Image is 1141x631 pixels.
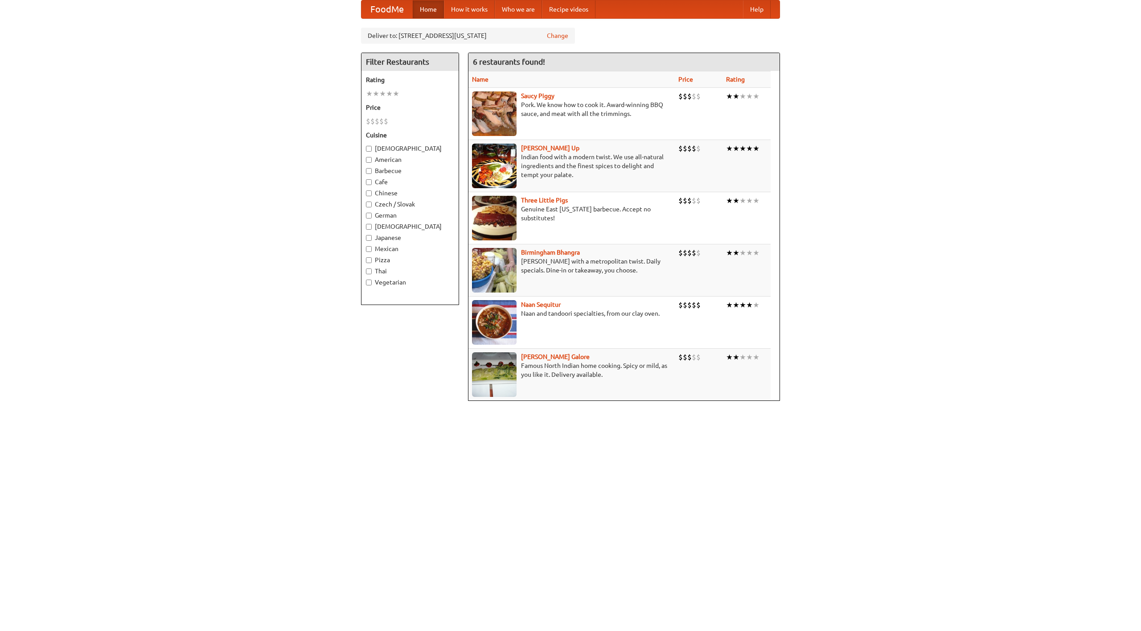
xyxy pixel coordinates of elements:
[393,89,399,99] li: ★
[472,205,671,223] p: Genuine East [US_STATE] barbecue. Accept no substitutes!
[472,196,517,240] img: littlepigs.jpg
[366,235,372,241] input: Japanese
[366,75,454,84] h5: Rating
[366,89,373,99] li: ★
[366,202,372,207] input: Czech / Slovak
[678,196,683,206] li: $
[521,92,554,99] a: Saucy Piggy
[521,301,561,308] a: Naan Sequitur
[366,213,372,219] input: German
[366,103,454,112] h5: Price
[683,300,687,310] li: $
[366,144,454,153] label: [DEMOGRAPHIC_DATA]
[726,248,733,258] li: ★
[696,91,701,101] li: $
[726,144,733,153] li: ★
[542,0,595,18] a: Recipe videos
[678,300,683,310] li: $
[384,116,388,126] li: $
[472,76,488,83] a: Name
[366,211,454,220] label: German
[753,196,759,206] li: ★
[687,248,692,258] li: $
[472,361,671,379] p: Famous North Indian home cooking. Spicy or mild, as you like it. Delivery available.
[739,352,746,362] li: ★
[547,31,568,40] a: Change
[692,91,696,101] li: $
[746,144,753,153] li: ★
[683,248,687,258] li: $
[366,146,372,152] input: [DEMOGRAPHIC_DATA]
[366,179,372,185] input: Cafe
[521,249,580,256] b: Birmingham Bhangra
[733,91,739,101] li: ★
[379,116,384,126] li: $
[683,144,687,153] li: $
[753,300,759,310] li: ★
[739,144,746,153] li: ★
[692,144,696,153] li: $
[472,153,671,179] p: Indian food with a modern twist. We use all-natural ingredients and the finest spices to delight ...
[696,248,701,258] li: $
[753,144,759,153] li: ★
[692,248,696,258] li: $
[472,352,517,397] img: currygalore.jpg
[753,91,759,101] li: ★
[733,248,739,258] li: ★
[678,91,683,101] li: $
[386,89,393,99] li: ★
[366,189,454,198] label: Chinese
[687,91,692,101] li: $
[739,300,746,310] li: ★
[472,100,671,118] p: Pork. We know how to cook it. Award-winning BBQ sauce, and meat with all the trimmings.
[683,196,687,206] li: $
[366,268,372,274] input: Thai
[696,196,701,206] li: $
[753,352,759,362] li: ★
[521,197,568,204] a: Three Little Pigs
[366,256,454,264] label: Pizza
[746,352,753,362] li: ★
[687,300,692,310] li: $
[687,352,692,362] li: $
[444,0,495,18] a: How it works
[373,89,379,99] li: ★
[678,248,683,258] li: $
[361,53,459,71] h4: Filter Restaurants
[692,300,696,310] li: $
[366,244,454,253] label: Mexican
[495,0,542,18] a: Who we are
[692,352,696,362] li: $
[521,353,590,360] b: [PERSON_NAME] Galore
[366,168,372,174] input: Barbecue
[370,116,375,126] li: $
[726,91,733,101] li: ★
[696,144,701,153] li: $
[379,89,386,99] li: ★
[678,352,683,362] li: $
[746,91,753,101] li: ★
[375,116,379,126] li: $
[726,352,733,362] li: ★
[733,300,739,310] li: ★
[687,144,692,153] li: $
[743,0,771,18] a: Help
[733,144,739,153] li: ★
[696,352,701,362] li: $
[692,196,696,206] li: $
[413,0,444,18] a: Home
[472,300,517,345] img: naansequitur.jpg
[366,200,454,209] label: Czech / Slovak
[687,196,692,206] li: $
[366,131,454,140] h5: Cuisine
[678,76,693,83] a: Price
[473,58,545,66] ng-pluralize: 6 restaurants found!
[746,248,753,258] li: ★
[472,144,517,188] img: curryup.jpg
[366,257,372,263] input: Pizza
[366,157,372,163] input: American
[739,196,746,206] li: ★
